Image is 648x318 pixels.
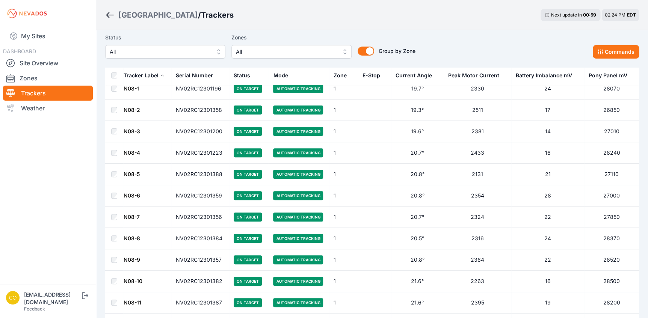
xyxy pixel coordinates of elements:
td: 1 [329,271,358,292]
button: E-Stop [362,66,386,84]
a: N08-1 [124,85,139,92]
td: 22 [511,249,584,271]
span: On Target [234,255,262,264]
td: 21 [511,164,584,185]
span: On Target [234,127,262,136]
span: On Target [234,148,262,157]
td: 2354 [444,185,511,206]
td: 28240 [584,142,639,164]
span: EDT [627,12,636,18]
a: N08-6 [124,192,140,199]
div: Zone [334,72,347,79]
td: 20.8° [391,164,444,185]
button: Serial Number [176,66,219,84]
td: NV02RC12301200 [171,121,229,142]
span: Automatic Tracking [273,170,323,179]
button: Tracker Label [124,66,165,84]
td: NV02RC12301223 [171,142,229,164]
td: 1 [329,206,358,228]
a: Site Overview [3,56,93,71]
span: On Target [234,213,262,222]
td: 16 [511,271,584,292]
td: 22 [511,206,584,228]
td: 24 [511,78,584,99]
div: Serial Number [176,72,213,79]
td: 2263 [444,271,511,292]
a: Zones [3,71,93,86]
td: 20.7° [391,206,444,228]
a: Trackers [3,86,93,101]
td: 19.3° [391,99,444,121]
span: All [236,47,337,56]
span: On Target [234,277,262,286]
td: 28 [511,185,584,206]
td: 1 [329,228,358,249]
td: NV02RC12301388 [171,164,229,185]
span: Automatic Tracking [273,234,323,243]
td: NV02RC12301359 [171,185,229,206]
label: Zones [231,33,352,42]
span: DASHBOARD [3,48,36,54]
td: 19.7° [391,78,444,99]
span: On Target [234,191,262,200]
td: NV02RC12301387 [171,292,229,313]
td: NV02RC12301384 [171,228,229,249]
td: 2381 [444,121,511,142]
td: 2316 [444,228,511,249]
button: Status [234,66,256,84]
div: [EMAIL_ADDRESS][DOMAIN_NAME] [24,291,80,306]
span: Automatic Tracking [273,84,323,93]
a: N08-3 [124,128,140,134]
button: Mode [273,66,294,84]
a: My Sites [3,27,93,45]
span: Automatic Tracking [273,213,323,222]
a: Weather [3,101,93,116]
div: Peak Motor Current [448,72,499,79]
td: 19 [511,292,584,313]
span: Group by Zone [379,48,415,54]
a: [GEOGRAPHIC_DATA] [118,10,198,20]
img: Nevados [6,8,48,20]
td: 1 [329,78,358,99]
td: 2395 [444,292,511,313]
td: 2131 [444,164,511,185]
td: 2330 [444,78,511,99]
td: 27000 [584,185,639,206]
td: NV02RC12301196 [171,78,229,99]
span: Automatic Tracking [273,148,323,157]
span: On Target [234,170,262,179]
button: Zone [334,66,353,84]
td: 21.6° [391,271,444,292]
span: Automatic Tracking [273,255,323,264]
a: N08-4 [124,149,140,156]
label: Status [105,33,225,42]
td: 24 [511,228,584,249]
a: N08-2 [124,107,140,113]
td: 2433 [444,142,511,164]
div: Battery Imbalance mV [516,72,572,79]
td: 17 [511,99,584,121]
span: Automatic Tracking [273,191,323,200]
div: 00 : 59 [583,12,597,18]
td: 27110 [584,164,639,185]
td: NV02RC12301382 [171,271,229,292]
span: Automatic Tracking [273,298,323,307]
a: Feedback [24,306,45,312]
button: All [231,45,352,59]
td: 16 [511,142,584,164]
div: Tracker Label [124,72,159,79]
td: 20.7° [391,142,444,164]
td: 28070 [584,78,639,99]
span: On Target [234,234,262,243]
td: 14 [511,121,584,142]
span: Automatic Tracking [273,277,323,286]
td: 1 [329,292,358,313]
span: Automatic Tracking [273,127,323,136]
td: NV02RC12301358 [171,99,229,121]
td: 27850 [584,206,639,228]
div: E-Stop [362,72,380,79]
span: 02:24 PM [605,12,625,18]
td: 26850 [584,99,639,121]
a: N08-10 [124,278,142,284]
